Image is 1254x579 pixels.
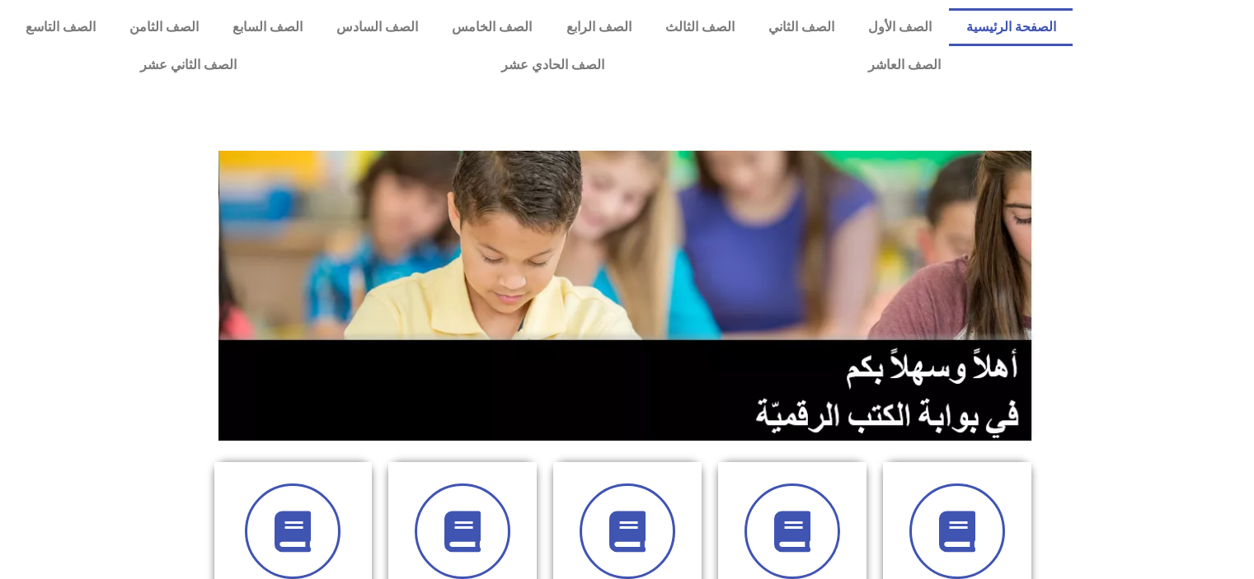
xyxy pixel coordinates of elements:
[112,8,215,46] a: الصف الثامن
[949,8,1073,46] a: الصفحة الرئيسية
[648,8,751,46] a: الصف الثالث
[8,8,112,46] a: الصف التاسع
[736,46,1073,84] a: الصف العاشر
[852,8,949,46] a: الصف الأول
[369,46,735,84] a: الصف الحادي عشر
[320,8,435,46] a: الصف السادس
[751,8,851,46] a: الصف الثاني
[435,8,549,46] a: الصف الخامس
[549,8,648,46] a: الصف الرابع
[215,8,319,46] a: الصف السابع
[8,46,369,84] a: الصف الثاني عشر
